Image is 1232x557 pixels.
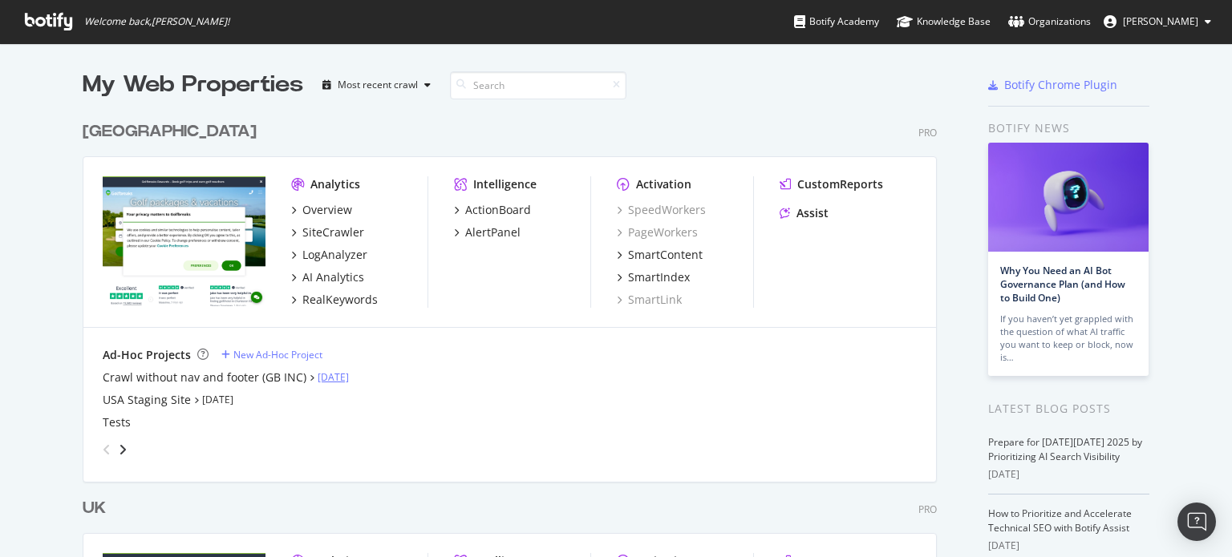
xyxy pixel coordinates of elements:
a: ActionBoard [454,202,531,218]
div: Intelligence [473,176,537,192]
a: [GEOGRAPHIC_DATA] [83,120,263,143]
div: SmartIndex [628,269,690,285]
a: New Ad-Hoc Project [221,348,322,361]
div: Botify Academy [794,14,879,30]
div: Overview [302,202,352,218]
input: Search [450,71,626,99]
div: CustomReports [797,176,883,192]
div: Assist [796,205,829,221]
div: If you haven’t yet grappled with the question of what AI traffic you want to keep or block, now is… [1000,313,1137,364]
div: [DATE] [988,539,1149,553]
a: SmartIndex [617,269,690,285]
a: Assist [780,205,829,221]
div: RealKeywords [302,292,378,308]
a: AlertPanel [454,224,521,240]
div: Organizations [1008,14,1091,30]
div: New Ad-Hoc Project [233,348,322,361]
a: [DATE] [202,393,233,406]
a: Tests [103,414,131,430]
div: AI Analytics [302,269,364,285]
span: Welcome back, [PERSON_NAME] ! [84,15,229,28]
a: PageWorkers [617,224,698,240]
a: LogAnalyzer [291,247,367,263]
div: AlertPanel [465,224,521,240]
a: [DATE] [318,370,349,384]
a: CustomReports [780,176,883,192]
div: UK [83,497,106,520]
div: Botify news [988,119,1149,137]
button: Most recent crawl [316,72,437,98]
span: Tom Duncombe [1123,14,1198,28]
a: Crawl without nav and footer (GB INC) [103,369,306,385]
a: How to Prioritize and Accelerate Technical SEO with Botify Assist [988,507,1132,535]
div: Activation [636,176,691,192]
a: SpeedWorkers [617,202,706,218]
div: SiteCrawler [302,224,364,240]
a: Why You Need an AI Bot Governance Plan (and How to Build One) [1000,264,1125,305]
a: SiteCrawler [291,224,364,240]
a: Prepare for [DATE][DATE] 2025 by Prioritizing AI Search Visibility [988,435,1142,463]
img: Why You Need an AI Bot Governance Plan (and How to Build One) [988,143,1149,252]
div: LogAnalyzer [302,247,367,263]
div: Pro [918,503,937,516]
div: My Web Properties [83,69,303,101]
a: AI Analytics [291,269,364,285]
a: USA Staging Site [103,392,191,408]
a: Overview [291,202,352,218]
a: SmartContent [617,247,703,263]
a: UK [83,497,112,520]
img: www.golfbreaks.com/en-us/ [103,176,265,306]
div: Ad-Hoc Projects [103,347,191,363]
div: angle-left [96,437,117,462]
a: SmartLink [617,292,682,308]
a: Botify Chrome Plugin [988,77,1117,93]
div: angle-right [117,442,128,458]
div: ActionBoard [465,202,531,218]
button: [PERSON_NAME] [1091,9,1224,34]
a: RealKeywords [291,292,378,308]
div: Botify Chrome Plugin [1004,77,1117,93]
div: [DATE] [988,467,1149,482]
div: [GEOGRAPHIC_DATA] [83,120,257,143]
div: Most recent crawl [338,80,418,90]
div: Latest Blog Posts [988,400,1149,418]
div: SmartContent [628,247,703,263]
div: Open Intercom Messenger [1177,503,1216,541]
div: Analytics [310,176,360,192]
div: Knowledge Base [897,14,991,30]
div: Pro [918,126,937,139]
